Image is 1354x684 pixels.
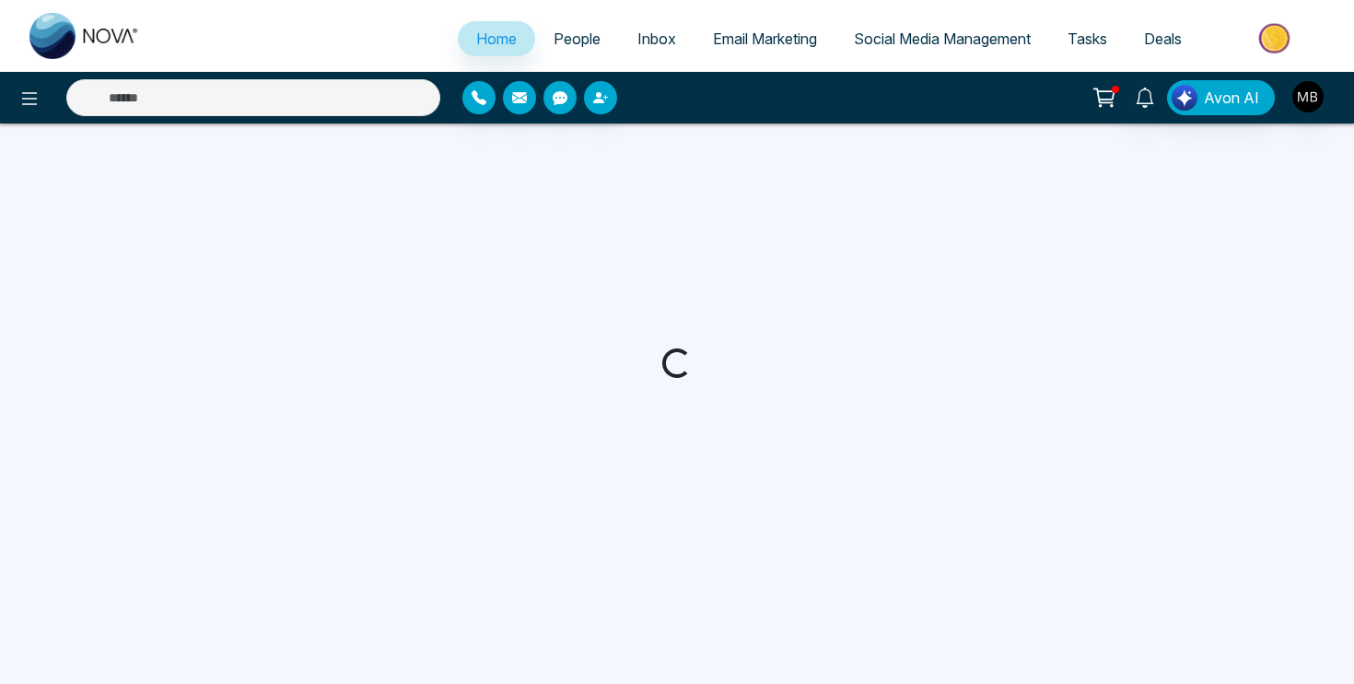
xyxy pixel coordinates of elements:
a: Tasks [1049,21,1126,56]
a: Inbox [619,21,695,56]
button: Avon AI [1167,80,1275,115]
img: User Avatar [1292,81,1324,112]
a: People [535,21,619,56]
span: Email Marketing [713,29,817,48]
a: Home [458,21,535,56]
img: Nova CRM Logo [29,13,140,59]
span: Tasks [1068,29,1107,48]
img: Market-place.gif [1209,18,1343,59]
span: Social Media Management [854,29,1031,48]
span: Inbox [637,29,676,48]
img: Lead Flow [1172,85,1197,111]
span: Home [476,29,517,48]
a: Email Marketing [695,21,835,56]
a: Deals [1126,21,1200,56]
span: Deals [1144,29,1182,48]
span: People [554,29,601,48]
span: Avon AI [1204,87,1259,109]
a: Social Media Management [835,21,1049,56]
